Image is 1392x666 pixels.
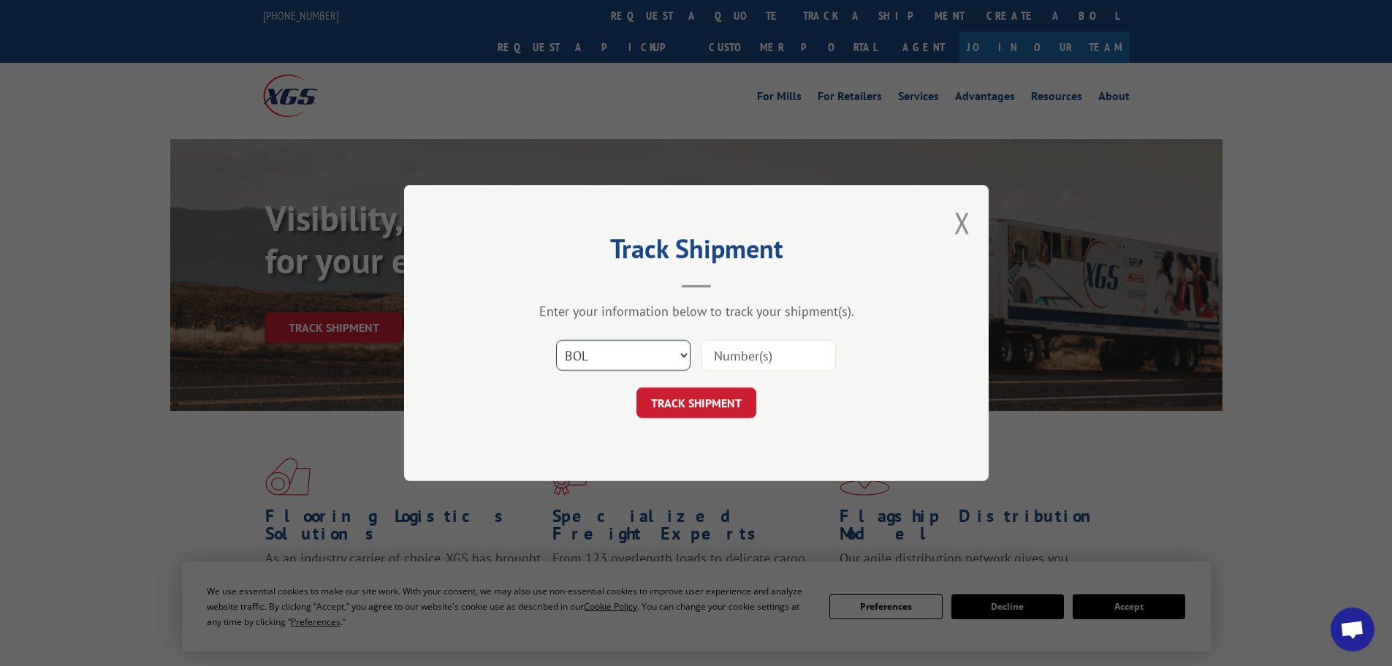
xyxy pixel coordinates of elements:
input: Number(s) [701,340,836,371]
button: Close modal [954,203,970,242]
button: TRACK SHIPMENT [636,387,756,418]
h2: Track Shipment [477,238,916,266]
div: Enter your information below to track your shipment(s). [477,303,916,319]
a: Open chat [1331,608,1374,651]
